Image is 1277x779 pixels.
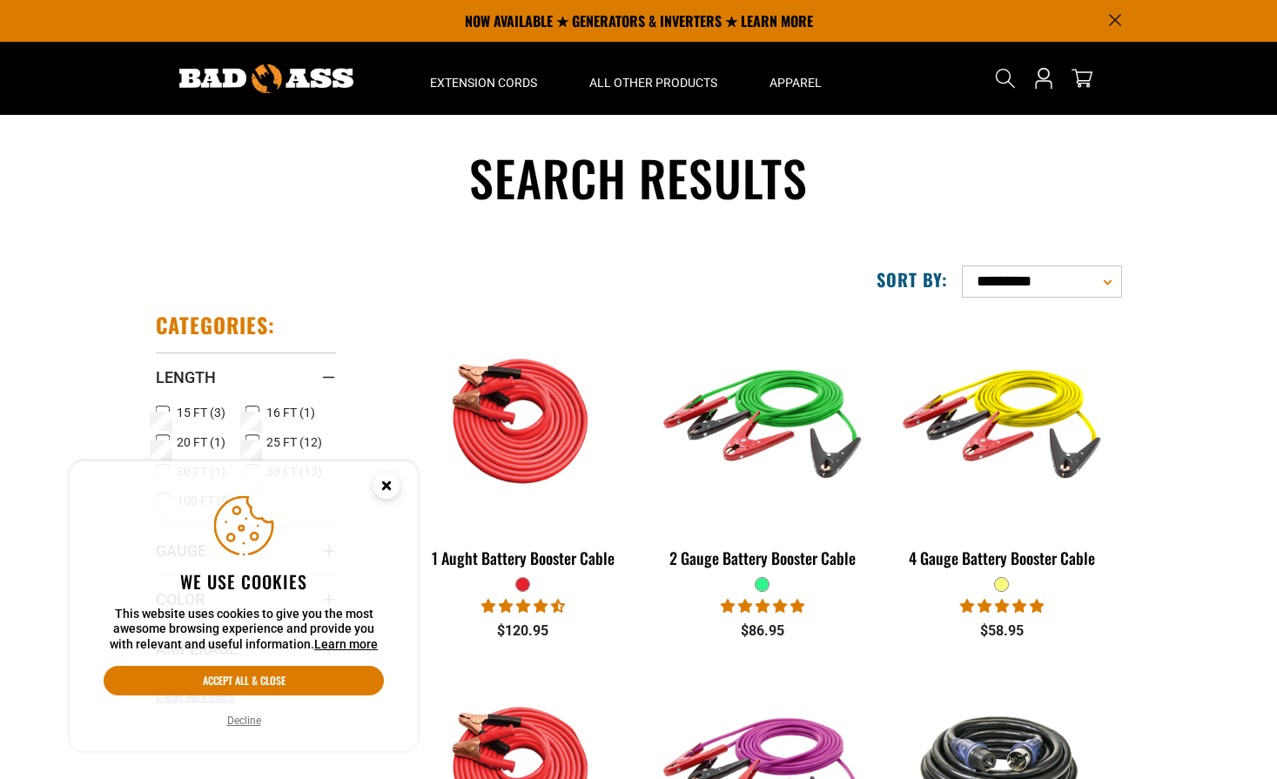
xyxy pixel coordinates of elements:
div: $58.95 [895,621,1108,641]
summary: Extension Cords [404,42,563,115]
label: Sort by: [877,268,948,291]
span: Length [156,367,216,387]
span: Apparel [770,75,822,91]
span: 20 FT (1) [177,436,225,448]
a: green 2 Gauge Battery Booster Cable [655,312,869,576]
img: green [653,320,872,520]
span: 15 FT (3) [177,406,225,419]
h2: We use cookies [104,570,384,593]
summary: Apparel [743,42,848,115]
p: This website uses cookies to give you the most awesome browsing experience and provide you with r... [104,607,384,653]
span: 16 FT (1) [266,406,315,419]
span: 4.56 stars [481,598,565,614]
a: yellow 4 Gauge Battery Booster Cable [895,312,1108,576]
summary: Length [156,353,336,401]
div: $86.95 [655,621,869,641]
img: features [413,320,633,520]
div: 2 Gauge Battery Booster Cable [655,550,869,566]
aside: Cookie Consent [70,461,418,752]
span: 5.00 stars [960,598,1044,614]
div: 4 Gauge Battery Booster Cable [895,550,1108,566]
button: Accept all & close [104,666,384,695]
div: 1 Aught Battery Booster Cable [417,550,630,566]
span: 5.00 stars [721,598,804,614]
a: Learn more [314,637,378,651]
h1: Search results [156,146,1122,210]
span: All Other Products [589,75,717,91]
button: Decline [222,712,266,729]
h2: Categories: [156,312,276,339]
summary: All Other Products [563,42,743,115]
span: Extension Cords [430,75,537,91]
a: features 1 Aught Battery Booster Cable [417,312,630,576]
span: 25 FT (12) [266,436,322,448]
div: $120.95 [417,621,630,641]
summary: Search [991,64,1019,92]
img: Bad Ass Extension Cords [179,64,353,93]
img: yellow [892,320,1112,520]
